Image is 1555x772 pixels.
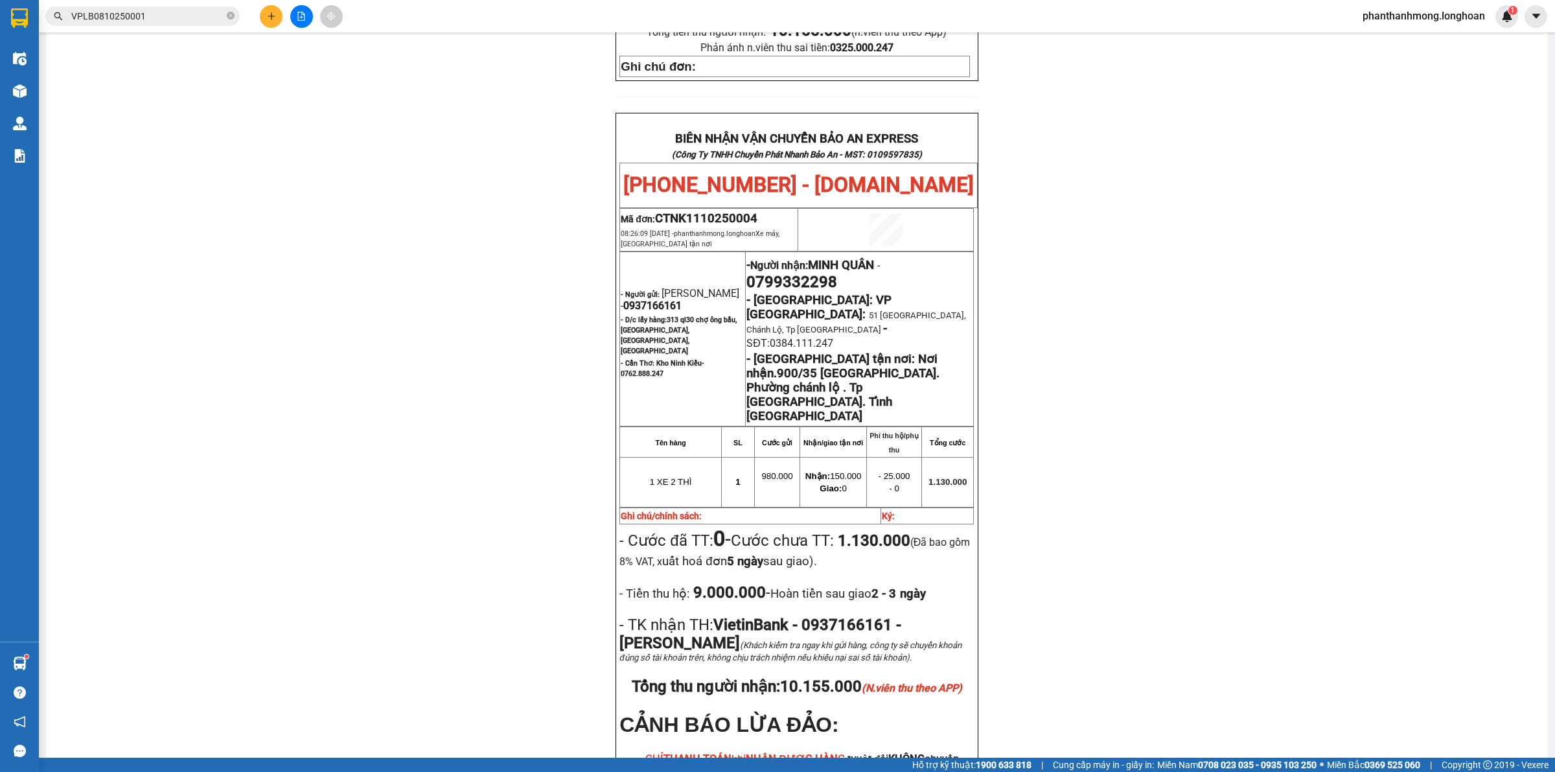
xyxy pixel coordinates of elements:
span: Cung cấp máy in - giấy in: [1053,758,1154,772]
button: caret-down [1525,5,1547,28]
strong: - Người gửi: [621,290,660,299]
span: - Cước đã TT: [619,532,730,550]
span: [PERSON_NAME] - [621,287,739,312]
span: 10.155.000 [780,677,962,696]
strong: 1.130.000 [838,532,910,550]
span: (Khách kiểm tra ngay khi gửi hàng, công ty sẽ chuyển khoản đúng số tài khoản trên, không chịu trá... [619,640,962,662]
span: 980.000 [761,471,792,481]
span: [PHONE_NUMBER] - [DOMAIN_NAME] [623,172,974,197]
span: close-circle [227,12,235,19]
span: MINH QUÂN [808,258,874,272]
span: - TK nhận TH: [619,616,713,634]
span: | [1430,758,1432,772]
strong: NHẬN ĐƯỢC HÀN [746,753,838,766]
span: question-circle [14,686,26,699]
img: warehouse-icon [13,657,27,670]
span: 0384.111.247 [770,337,833,349]
span: 08:26:09 [DATE] - [621,229,779,248]
span: ngày [900,587,926,601]
span: 1.130.000 [928,477,967,487]
sup: 1 [25,655,29,659]
span: SĐT: [746,337,770,349]
span: 1 [735,477,740,487]
strong: (Công Ty TNHH Chuyển Phát Nhanh Bảo An - MST: 0109597835) [672,150,922,159]
strong: 0 [713,526,725,551]
button: file-add [290,5,313,28]
span: Cước chưa TT: [619,532,970,569]
span: Ngày in phiếu: 16:08 ngày [87,26,266,40]
span: - 25.000 [879,471,910,481]
span: 0762.888.247 [621,369,663,378]
button: aim [320,5,343,28]
span: 1 [1510,6,1515,15]
em: (N.viên thu theo APP) [862,682,962,694]
img: solution-icon [13,149,27,163]
span: file-add [297,12,306,21]
strong: Nhận: [805,471,830,481]
strong: 5 ngày [727,554,763,568]
span: 0 [820,484,846,493]
strong: Cước gửi [762,439,792,447]
span: 51 [GEOGRAPHIC_DATA], Chánh Lộ, Tp [GEOGRAPHIC_DATA] [746,310,966,334]
img: warehouse-icon [13,117,27,130]
span: - [690,583,926,602]
span: ⚪️ [1320,762,1324,767]
span: 0799332298 [746,273,837,291]
span: Tổng tiền thu người nhận: [647,26,947,38]
span: - Tiền thu hộ: [619,587,690,601]
span: uất hoá đơn sau giao). [662,554,816,568]
span: Phản ánh n.viên thu sai tiền: [700,41,893,54]
strong: 0369 525 060 [1365,760,1420,770]
span: 1 XE 2 THÌ [650,477,692,487]
span: [PHONE_NUMBER] [5,44,98,67]
strong: Ghi chú/chính sách: [621,511,702,521]
span: | [1041,758,1043,772]
strong: BIÊN NHẬN VẬN CHUYỂN BẢO AN EXPRESS [675,132,918,146]
span: close-circle [227,10,235,23]
span: Miền Bắc [1327,758,1420,772]
strong: Ghi chú đơn: [621,60,696,73]
span: - [883,322,887,336]
span: CHỈ khi G, [645,753,847,766]
span: aim [327,12,336,21]
button: plus [260,5,282,28]
span: VietinBank - 0937166161 - [PERSON_NAME] [619,616,901,652]
span: CẢNH BÁO LỪA ĐẢO: [619,713,838,736]
span: 0937166161 [623,299,682,312]
span: Tổng thu người nhận: [632,677,962,696]
sup: 1 [1508,6,1517,15]
span: 313 ql30 chợ ông bầu, [GEOGRAPHIC_DATA], [GEOGRAPHIC_DATA], [GEOGRAPHIC_DATA] [621,316,737,355]
strong: 9.000.000 [690,583,766,602]
span: - [713,526,731,551]
strong: - [GEOGRAPHIC_DATA] tận nơi: [746,352,915,366]
span: - Cần Thơ: Kho Ninh Kiều- [621,359,704,378]
span: Mã đơn: CTNK1110250006 [5,78,199,96]
strong: Nơi nhận.900/35 [GEOGRAPHIC_DATA]. Phường chánh lộ . Tp [GEOGRAPHIC_DATA]. Tỉnh [GEOGRAPHIC_DATA] [746,352,939,423]
strong: SL [733,439,743,447]
span: CTNK1110250004 [655,211,757,226]
span: (n.viên thu theo App) [770,26,947,38]
span: - 0 [889,484,899,493]
strong: Phí thu hộ/phụ thu [870,432,919,454]
strong: THANH TOÁN [663,753,731,766]
strong: - D/c lấy hàng: [621,316,737,355]
strong: - [746,258,874,272]
strong: Tổng cước [930,439,965,447]
span: - [874,259,880,272]
span: copyright [1483,760,1492,769]
span: phanthanhmong.longhoan [621,229,779,248]
img: logo-vxr [11,8,28,28]
strong: Giao: [820,484,842,493]
span: Miền Nam [1157,758,1317,772]
strong: Tên hàng [655,439,685,447]
strong: 2 - 3 [871,587,926,601]
strong: 1900 633 818 [976,760,1031,770]
span: message [14,745,26,757]
strong: 0708 023 035 - 0935 103 250 [1198,760,1317,770]
span: Mã đơn: [621,214,757,224]
img: warehouse-icon [13,84,27,98]
span: search [54,12,63,21]
span: Hoàn tiền sau giao [770,587,926,601]
span: phanthanhmong.longhoan [1352,8,1495,24]
strong: 0325.000.247 [830,41,893,54]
